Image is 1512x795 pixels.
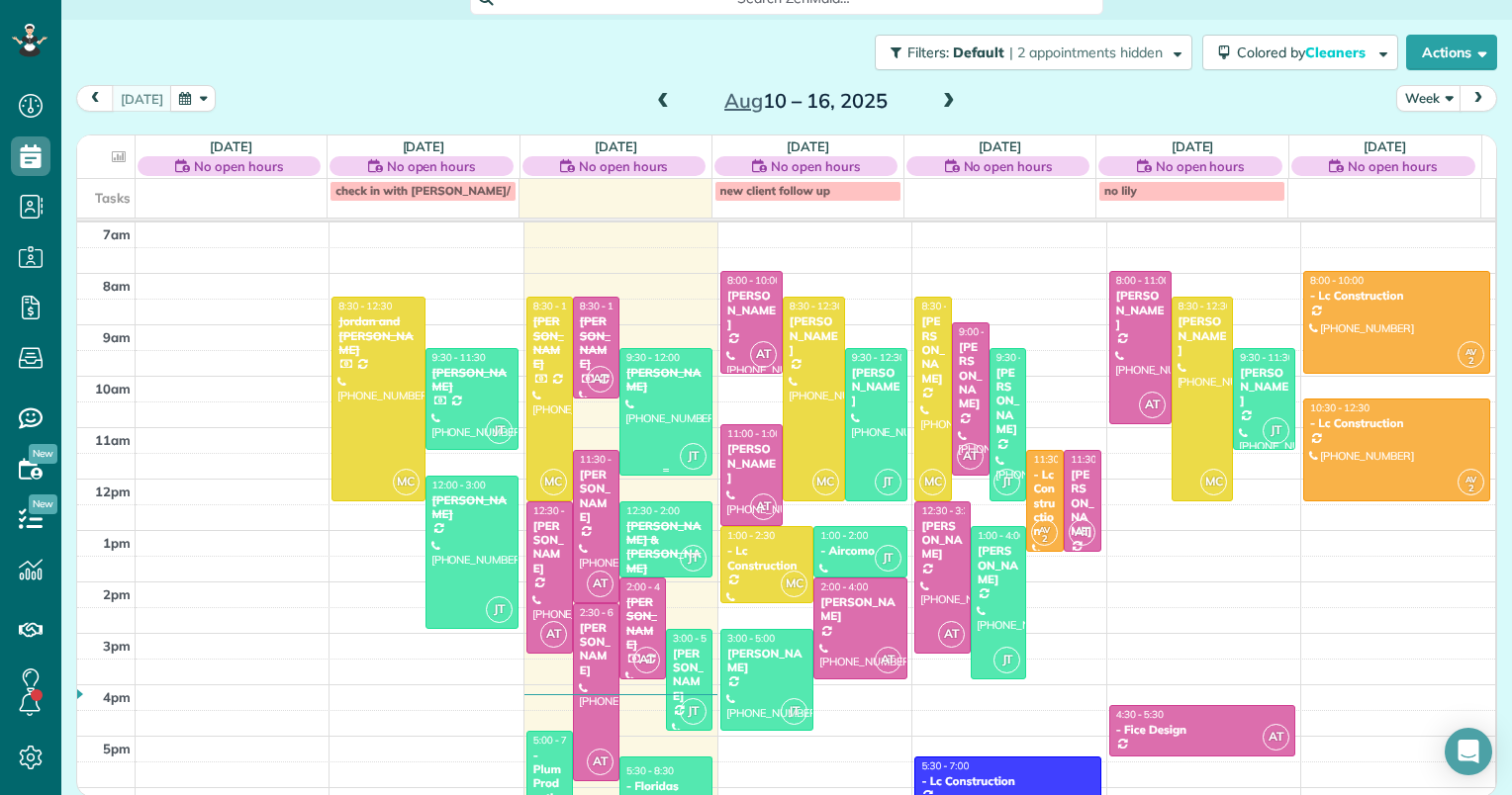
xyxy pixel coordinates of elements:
a: [DATE] [595,138,637,154]
span: AT [750,493,777,520]
span: No open hours [771,156,860,176]
span: AT [1263,724,1289,751]
div: [PERSON_NAME] [995,366,1021,437]
span: AT [750,341,777,368]
div: - Lc Construction [920,774,1094,788]
div: - Lc Construction [1309,416,1484,430]
button: next [1460,85,1497,112]
div: Jordan and [PERSON_NAME] [337,314,419,357]
span: MC [781,571,807,597]
span: MC [540,469,567,495]
span: JT [1263,417,1289,444]
span: No open hours [194,156,283,176]
span: 1:00 - 4:00 [978,529,1025,542]
a: [DATE] [979,138,1021,154]
button: Week [1396,85,1462,112]
span: 9:00 - 12:00 [959,325,1012,338]
span: No open hours [579,156,668,176]
span: AV [1465,474,1476,485]
small: 2 [1459,352,1483,371]
span: JT [993,469,1020,495]
span: 2:00 - 4:00 [820,580,868,593]
span: | 2 appointments hidden [1009,44,1163,61]
div: [PERSON_NAME] [579,468,614,525]
span: AT [587,571,614,597]
span: Cleaners [1305,44,1369,61]
span: 2pm [103,586,131,602]
div: [PERSON_NAME] [977,544,1021,586]
span: 9:30 - 12:30 [852,351,905,364]
span: 3:00 - 5:00 [673,632,720,645]
span: JT [680,443,707,470]
span: 10am [95,381,131,397]
div: [PERSON_NAME] [625,595,660,653]
div: [PERSON_NAME] [920,519,965,562]
span: No open hours [964,156,1053,176]
span: check in with [PERSON_NAME]/[PERSON_NAME] [335,183,606,198]
span: 11:30 - 2:30 [580,453,633,466]
button: Filters: Default | 2 appointments hidden [875,35,1192,70]
span: JT [680,545,707,572]
span: AT [875,647,901,673]
div: [PERSON_NAME] [1239,366,1289,408]
span: 8:30 - 12:30 [921,300,975,312]
span: 9:30 - 12:30 [996,351,1050,364]
span: 11:30 - 1:30 [1033,453,1087,466]
small: 2 [1032,530,1057,549]
span: JT [486,417,513,444]
span: JT [875,469,901,495]
div: [PERSON_NAME] [726,442,777,485]
span: 8:00 - 11:00 [1116,274,1170,287]
span: 12:00 - 3:00 [432,479,486,491]
span: 5pm [103,741,131,756]
span: AT [540,621,567,648]
span: 9:30 - 12:00 [626,351,680,364]
a: [DATE] [787,138,829,154]
button: Actions [1406,35,1497,70]
button: prev [76,85,114,112]
a: [DATE] [210,138,252,154]
div: - Lc Construction [726,544,807,573]
span: 9:30 - 11:30 [432,351,486,364]
span: MC [1200,469,1227,495]
span: 8:30 - 12:30 [1179,300,1232,312]
div: [PERSON_NAME] [579,314,614,372]
span: AT [587,749,614,775]
button: Colored byCleaners [1202,35,1398,70]
span: Filters: [907,44,949,61]
span: 2:00 - 4:00 [626,580,674,593]
div: Open Intercom Messenger [1445,728,1492,775]
span: No open hours [387,156,476,176]
span: 3pm [103,638,131,654]
span: AT [587,366,614,393]
div: [PERSON_NAME] [789,314,839,357]
span: 3:00 - 5:00 [727,632,775,645]
small: 2 [1459,480,1483,498]
div: [PERSON_NAME] [920,314,946,386]
span: No open hours [1156,156,1245,176]
span: 8:00 - 10:00 [727,274,781,287]
div: [PERSON_NAME] [672,647,707,704]
span: no lily [1104,183,1137,198]
div: [PERSON_NAME] [532,314,567,372]
span: 8:30 - 12:30 [338,300,392,312]
div: - Aircomo [819,544,900,558]
span: Colored by [1237,44,1372,61]
div: [PERSON_NAME] [625,366,707,395]
div: [PERSON_NAME] [851,366,901,408]
div: - Fice Design [1115,723,1289,737]
span: 9am [103,329,131,345]
div: [PERSON_NAME] [958,340,984,411]
span: 8:00 - 10:00 [1310,274,1364,287]
span: JT [993,647,1020,673]
div: [PERSON_NAME] [819,595,900,624]
div: [PERSON_NAME] [532,519,567,576]
span: 8:30 - 10:30 [580,300,633,312]
span: 4pm [103,689,131,705]
span: 5:00 - 7:00 [533,734,581,747]
span: MC [919,469,946,495]
span: 8:30 - 12:30 [790,300,843,312]
span: 11:30 - 1:30 [1071,453,1124,466]
span: 8:30 - 12:30 [533,300,587,312]
h2: 10 – 16, 2025 [682,90,929,112]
